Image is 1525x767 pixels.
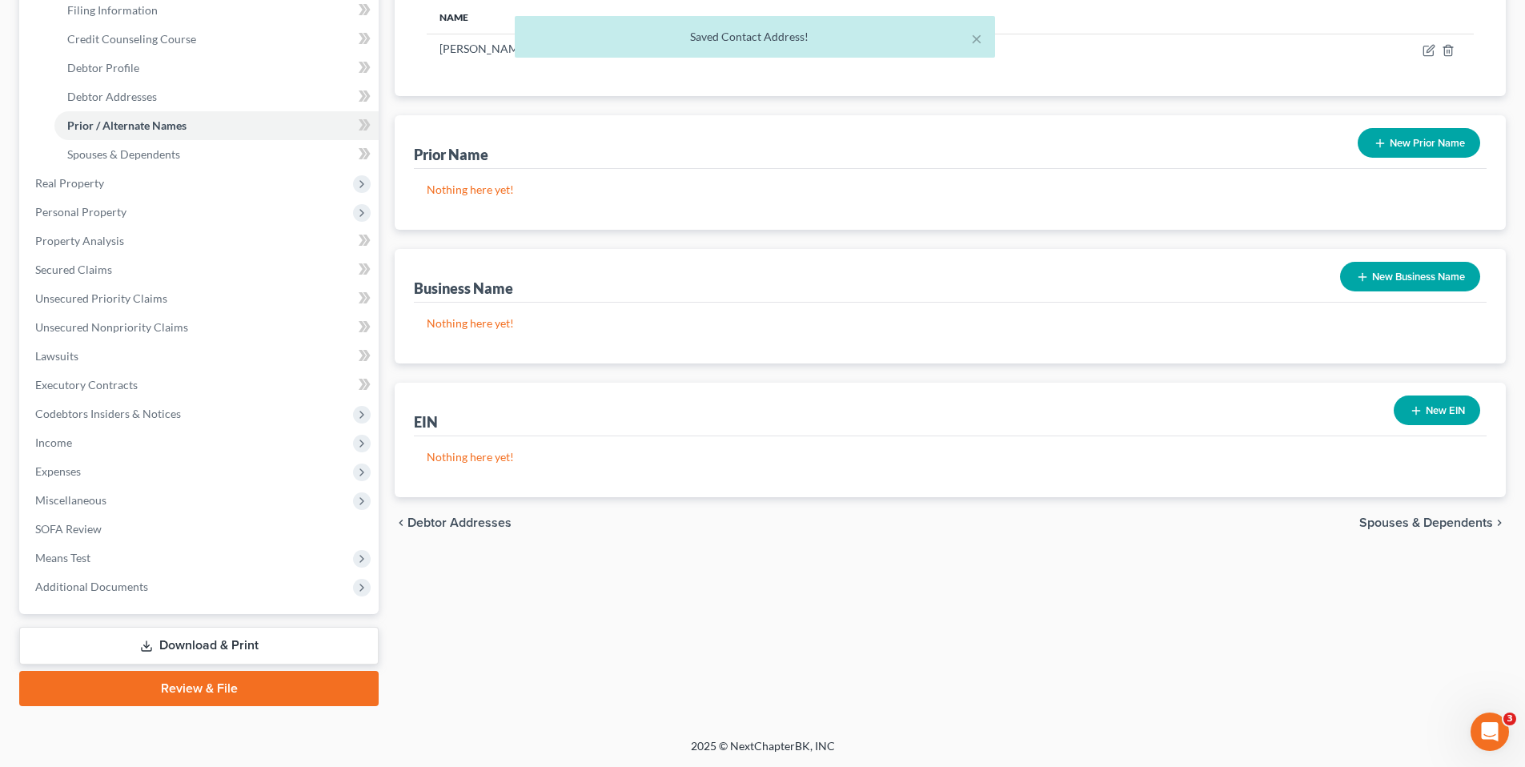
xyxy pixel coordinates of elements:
span: Means Test [35,551,90,564]
span: Miscellaneous [35,493,106,507]
button: Spouses & Dependents chevron_right [1359,516,1506,529]
button: New EIN [1394,396,1480,425]
div: Business Name [414,279,513,298]
a: Executory Contracts [22,371,379,400]
span: Personal Property [35,205,126,219]
a: Download & Print [19,627,379,665]
span: Prior / Alternate Names [67,118,187,132]
span: Debtor Addresses [407,516,512,529]
a: Secured Claims [22,255,379,284]
button: New Prior Name [1358,128,1480,158]
span: Expenses [35,464,81,478]
a: Review & File [19,671,379,706]
span: Real Property [35,176,104,190]
span: Lawsuits [35,349,78,363]
p: Nothing here yet! [427,449,1474,465]
span: Unsecured Priority Claims [35,291,167,305]
span: Debtor Addresses [67,90,157,103]
iframe: Intercom live chat [1471,713,1509,751]
span: Secured Claims [35,263,112,276]
a: Spouses & Dependents [54,140,379,169]
a: Debtor Addresses [54,82,379,111]
span: Income [35,436,72,449]
a: Unsecured Priority Claims [22,284,379,313]
span: Unsecured Nonpriority Claims [35,320,188,334]
span: Codebtors Insiders & Notices [35,407,181,420]
span: Spouses & Dependents [1359,516,1493,529]
a: Lawsuits [22,342,379,371]
i: chevron_right [1493,516,1506,529]
a: Debtor Profile [54,54,379,82]
div: Prior Name [414,145,488,164]
i: chevron_left [395,516,407,529]
span: SOFA Review [35,522,102,536]
span: Executory Contracts [35,378,138,392]
button: chevron_left Debtor Addresses [395,516,512,529]
span: 3 [1503,713,1516,725]
span: Property Analysis [35,234,124,247]
span: Spouses & Dependents [67,147,180,161]
a: SOFA Review [22,515,379,544]
button: × [971,29,982,48]
th: Name [427,2,1098,34]
button: New Business Name [1340,262,1480,291]
a: Property Analysis [22,227,379,255]
p: Nothing here yet! [427,315,1474,331]
a: Prior / Alternate Names [54,111,379,140]
span: Debtor Profile [67,61,139,74]
div: Saved Contact Address! [528,29,982,45]
div: 2025 © NextChapterBK, INC [307,738,1219,767]
p: Nothing here yet! [427,182,1474,198]
span: Additional Documents [35,580,148,593]
div: EIN [414,412,438,432]
a: Unsecured Nonpriority Claims [22,313,379,342]
span: Filing Information [67,3,158,17]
